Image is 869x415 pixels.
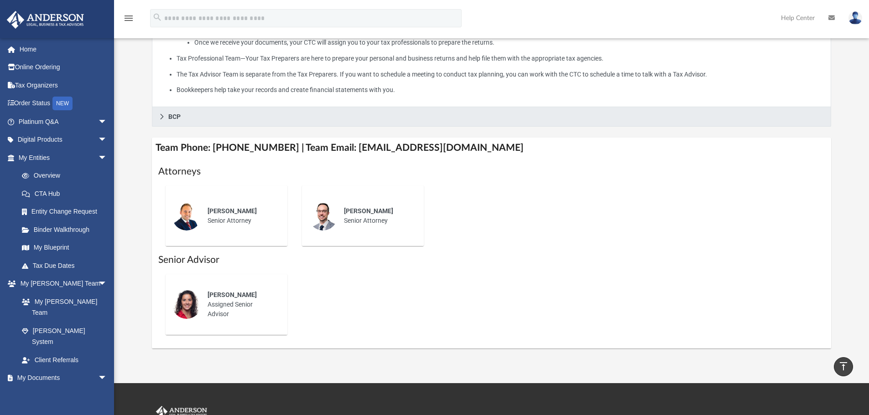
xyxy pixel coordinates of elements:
a: vertical_align_top [834,357,853,376]
a: [PERSON_NAME] System [13,322,116,351]
span: arrow_drop_down [98,275,116,293]
a: CTA Hub [13,184,121,203]
span: [PERSON_NAME] [208,291,257,298]
img: thumbnail [172,201,201,231]
li: Once we receive your documents, your CTC will assign you to your tax professionals to prepare the... [194,37,824,48]
a: Tax Organizers [6,76,121,94]
a: Overview [13,167,121,185]
h1: Attorneys [158,165,825,178]
a: Order StatusNEW [6,94,121,113]
a: Platinum Q&Aarrow_drop_down [6,113,121,131]
img: thumbnail [308,201,338,231]
li: Bookkeepers help take your records and create financial statements with you. [177,84,824,96]
li: Tax Professional Team—Your Tax Preparers are here to prepare your personal and business returns a... [177,53,824,64]
div: NEW [52,97,73,110]
a: Online Ordering [6,58,121,77]
span: arrow_drop_down [98,369,116,388]
i: menu [123,13,134,24]
div: Senior Attorney [201,200,281,232]
a: My Entitiesarrow_drop_down [6,149,121,167]
a: Home [6,40,121,58]
span: arrow_drop_down [98,113,116,131]
a: Entity Change Request [13,203,121,221]
h1: Senior Advisor [158,253,825,266]
a: Binder Walkthrough [13,220,121,239]
div: Assigned Senior Advisor [201,284,281,325]
a: My [PERSON_NAME] Teamarrow_drop_down [6,275,116,293]
a: My Blueprint [13,239,116,257]
a: My Documentsarrow_drop_down [6,369,116,387]
i: vertical_align_top [838,361,849,372]
div: Senior Attorney [338,200,417,232]
i: search [152,12,162,22]
span: [PERSON_NAME] [344,207,393,215]
img: User Pic [848,11,862,25]
li: The Tax Advisor Team is separate from the Tax Preparers. If you want to schedule a meeting to con... [177,69,824,80]
img: Anderson Advisors Platinum Portal [4,11,87,29]
a: Client Referrals [13,351,116,369]
a: BCP [152,107,832,127]
span: arrow_drop_down [98,131,116,149]
img: thumbnail [172,290,201,319]
span: BCP [168,113,181,120]
a: Digital Productsarrow_drop_down [6,131,121,149]
a: My [PERSON_NAME] Team [13,292,112,322]
a: menu [123,17,134,24]
a: Tax Due Dates [13,256,121,275]
span: [PERSON_NAME] [208,207,257,215]
h4: Team Phone: [PHONE_NUMBER] | Team Email: [EMAIL_ADDRESS][DOMAIN_NAME] [152,138,832,158]
span: arrow_drop_down [98,149,116,167]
